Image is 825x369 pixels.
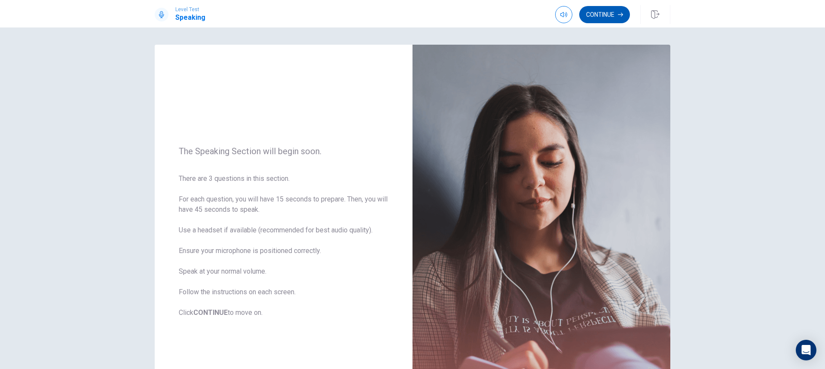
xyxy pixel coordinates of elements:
span: The Speaking Section will begin soon. [179,146,388,156]
span: There are 3 questions in this section. For each question, you will have 15 seconds to prepare. Th... [179,174,388,318]
b: CONTINUE [193,308,228,317]
span: Level Test [175,6,205,12]
button: Continue [579,6,630,23]
div: Open Intercom Messenger [796,340,816,360]
h1: Speaking [175,12,205,23]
